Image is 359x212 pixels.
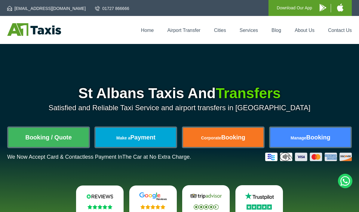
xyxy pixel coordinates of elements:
a: About Us [295,28,315,33]
p: Download Our App [277,4,312,12]
a: ManageBooking [270,128,351,147]
a: CorporateBooking [183,128,263,147]
a: Contact Us [328,28,352,33]
a: Services [240,28,258,33]
a: Airport Transfer [167,28,200,33]
img: Stars [247,204,272,210]
img: Stars [194,204,219,210]
img: A1 Taxis Android App [320,4,326,11]
p: Satisfied and Reliable Taxi Service and airport transfers in [GEOGRAPHIC_DATA] [7,104,352,112]
a: Make aPayment [96,128,176,147]
img: A1 Taxis iPhone App [337,4,343,11]
span: Manage [290,136,306,140]
img: Tripadvisor [189,192,223,201]
a: Booking / Quote [8,128,89,147]
a: [EMAIL_ADDRESS][DOMAIN_NAME] [7,5,86,11]
img: Stars [140,204,165,209]
a: Blog [272,28,281,33]
span: Corporate [201,136,221,140]
a: Home [141,28,154,33]
img: Trustpilot [242,192,276,201]
span: Transfers [216,85,281,101]
span: The Car at No Extra Charge. [122,154,191,160]
h1: St Albans Taxis And [7,86,352,101]
img: Credit And Debit Cards [265,153,352,161]
a: 01727 866666 [95,5,129,11]
img: Reviews.io [83,192,117,201]
p: We Now Accept Card & Contactless Payment In [7,154,191,160]
img: Stars [87,204,112,209]
a: Cities [214,28,226,33]
img: A1 Taxis St Albans LTD [7,23,61,36]
img: Google [136,192,170,201]
span: Make a [116,136,130,140]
